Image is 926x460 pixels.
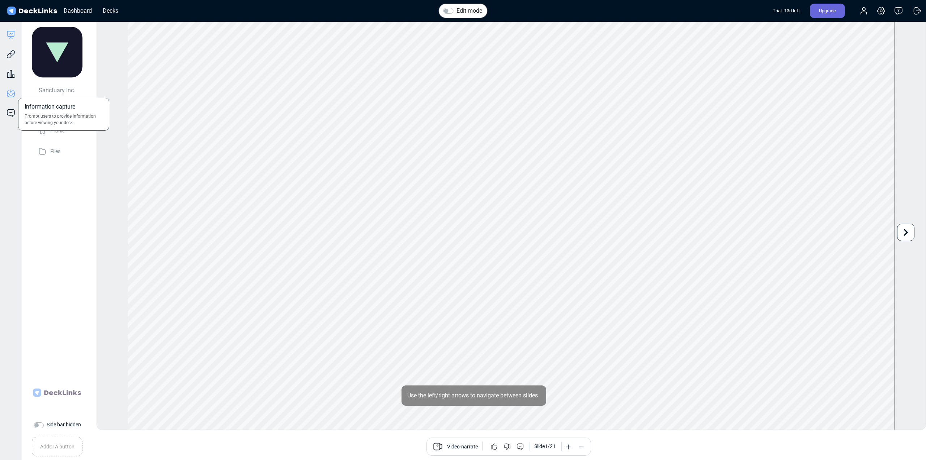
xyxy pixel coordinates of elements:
img: DeckLinks [6,6,58,16]
span: Video-narrate [447,443,478,452]
div: Dashboard [60,6,95,15]
div: Use the left/right arrows to navigate between slides [402,385,546,406]
div: Upgrade [810,4,845,18]
div: Trial - 13 d left [773,4,800,18]
div: Decks [99,6,122,15]
label: Edit mode [456,7,482,15]
label: Side bar hidden [47,421,81,429]
div: Slide 1 / 21 [534,443,556,450]
img: avatar [32,27,82,77]
span: Information capture [25,102,75,113]
span: Prompt users to provide information before viewing your deck. [25,113,103,126]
